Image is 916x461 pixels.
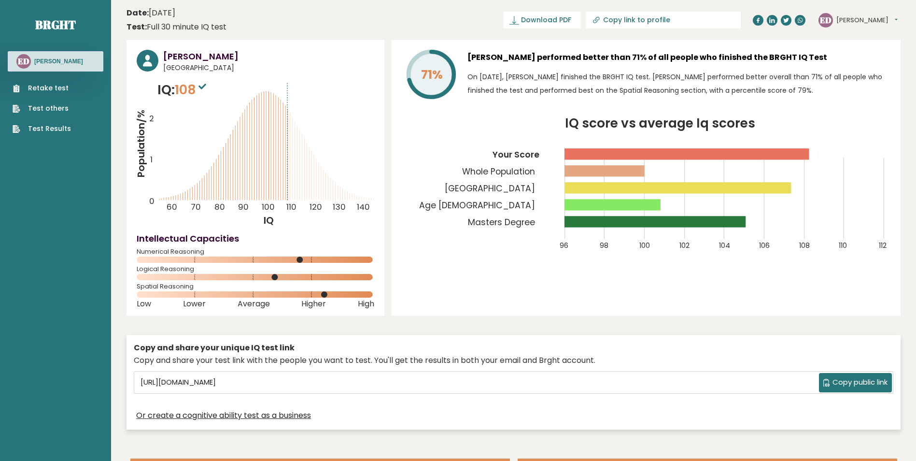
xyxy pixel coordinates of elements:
button: [PERSON_NAME] [836,15,898,25]
tspan: 110 [840,241,848,250]
b: Date: [127,7,149,18]
span: 108 [175,81,209,99]
tspan: [GEOGRAPHIC_DATA] [445,183,535,194]
span: Numerical Reasoning [137,250,374,254]
tspan: 102 [680,241,690,250]
tspan: Masters Degree [468,216,535,228]
tspan: Whole Population [462,166,535,177]
span: Average [238,302,270,306]
tspan: 2 [149,113,154,124]
tspan: IQ score vs average Iq scores [565,114,756,132]
tspan: 140 [357,202,370,213]
button: Copy public link [819,373,892,392]
tspan: 0 [149,196,155,207]
h3: [PERSON_NAME] [34,58,83,65]
tspan: Population/% [134,110,148,178]
div: Full 30 minute IQ test [127,21,226,33]
b: Test: [127,21,147,32]
a: Download PDF [504,12,581,29]
span: Lower [183,302,206,306]
tspan: IQ [264,214,274,227]
div: Copy and share your unique IQ test link [134,342,893,354]
p: IQ: [157,80,209,100]
h3: [PERSON_NAME] [163,50,374,63]
div: Copy and share your test link with the people you want to test. You'll get the results in both yo... [134,355,893,366]
p: On [DATE], [PERSON_NAME] finished the BRGHT IQ test. [PERSON_NAME] performed better overall than ... [467,70,890,97]
span: Higher [301,302,326,306]
span: Spatial Reasoning [137,285,374,288]
a: Retake test [13,83,71,93]
text: ED [820,14,831,25]
tspan: 80 [214,202,225,213]
tspan: 120 [310,202,322,213]
a: Test Results [13,124,71,134]
a: Test others [13,103,71,114]
tspan: 108 [800,241,810,250]
tspan: 100 [640,241,650,250]
h3: [PERSON_NAME] performed better than 71% of all people who finished the BRGHT IQ Test [467,50,890,65]
span: Download PDF [521,15,571,25]
tspan: Your Score [492,149,539,160]
tspan: 110 [287,202,297,213]
tspan: 104 [719,241,731,250]
span: Logical Reasoning [137,267,374,271]
tspan: 112 [879,241,887,250]
span: High [358,302,374,306]
tspan: 106 [760,241,770,250]
h4: Intellectual Capacities [137,232,374,245]
tspan: 60 [167,202,177,213]
tspan: 90 [238,202,249,213]
a: Brght [35,17,76,32]
text: ED [18,56,29,67]
span: Low [137,302,151,306]
span: Copy public link [832,377,888,388]
a: Or create a cognitive ability test as a business [136,410,311,421]
tspan: 96 [560,241,569,250]
tspan: Age [DEMOGRAPHIC_DATA] [419,200,535,211]
tspan: 70 [191,202,201,213]
tspan: 71% [421,66,443,83]
time: [DATE] [127,7,175,19]
tspan: 98 [600,241,608,250]
tspan: 1 [150,154,153,165]
span: [GEOGRAPHIC_DATA] [163,63,374,73]
tspan: 130 [333,202,346,213]
tspan: 100 [262,202,275,213]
